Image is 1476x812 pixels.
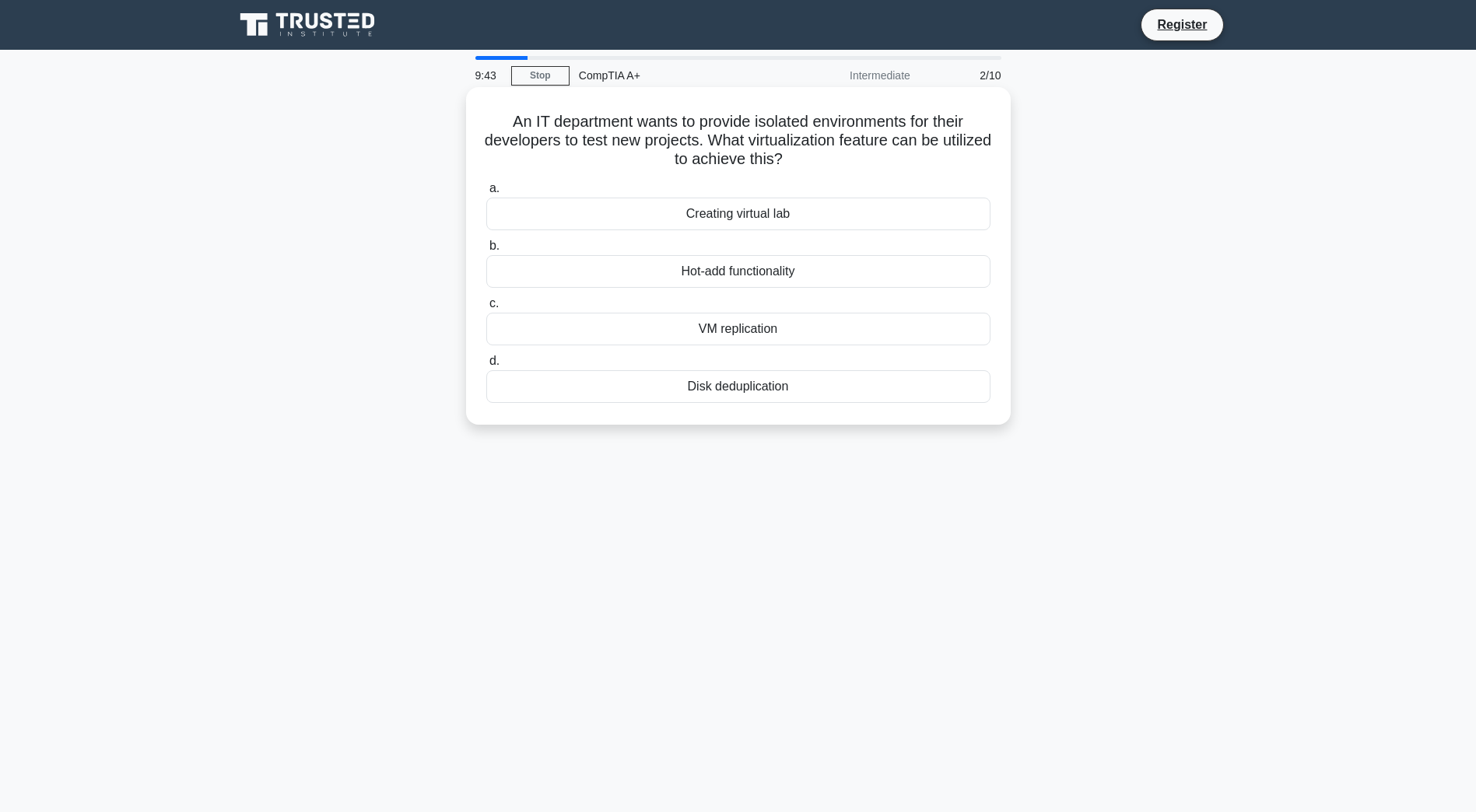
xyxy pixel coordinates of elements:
div: Disk deduplication [486,370,990,403]
div: Creating virtual lab [486,198,990,230]
span: b. [489,239,500,252]
span: a. [489,181,500,194]
div: 2/10 [920,60,1011,91]
div: CompTIA A+ [570,60,784,91]
span: d. [489,354,500,367]
a: Register [1148,15,1216,34]
h5: An IT department wants to provide isolated environments for their developers to test new projects... [485,112,992,170]
span: c. [489,296,499,310]
div: Intermediate [784,60,920,91]
div: Hot-add functionality [486,255,990,288]
div: VM replication [486,313,990,345]
div: 9:43 [466,60,511,91]
a: Stop [511,66,570,86]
